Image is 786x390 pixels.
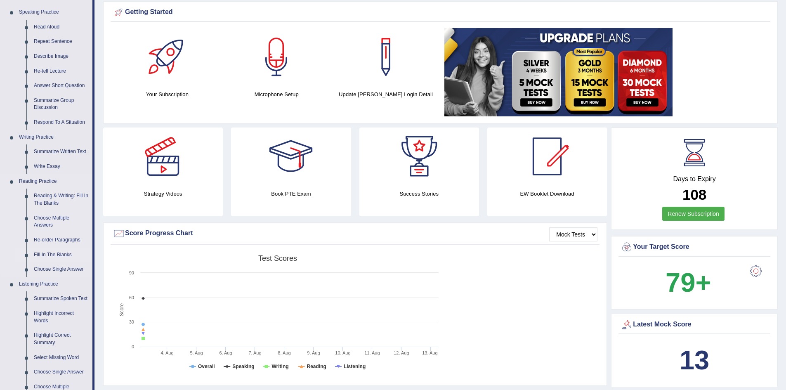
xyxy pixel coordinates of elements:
a: Renew Subscription [662,207,725,221]
a: Respond To A Situation [30,115,92,130]
div: Your Target Score [621,241,768,253]
tspan: Reading [307,364,326,369]
h4: Success Stories [359,189,479,198]
tspan: Writing [271,364,288,369]
a: Summarize Written Text [30,144,92,159]
a: Summarize Spoken Text [30,291,92,306]
a: Highlight Correct Summary [30,328,92,350]
a: Choose Single Answer [30,262,92,277]
tspan: Test scores [258,254,297,262]
a: Writing Practice [15,130,92,145]
text: 0 [132,344,134,349]
a: Speaking Practice [15,5,92,20]
a: Choose Single Answer [30,365,92,380]
a: Reading & Writing: Fill In The Blanks [30,189,92,210]
a: Re-tell Lecture [30,64,92,79]
text: 30 [129,319,134,324]
tspan: 9. Aug [307,350,320,355]
b: 79+ [666,267,711,298]
h4: Your Subscription [117,90,218,99]
div: Score Progress Chart [113,227,597,240]
a: Listening Practice [15,277,92,292]
div: Latest Mock Score [621,319,768,331]
tspan: Overall [198,364,215,369]
a: Describe Image [30,49,92,64]
h4: Days to Expiry [621,175,768,183]
tspan: 8. Aug [278,350,290,355]
b: 108 [682,187,706,203]
div: Getting Started [113,6,768,19]
a: Reading Practice [15,174,92,189]
h4: EW Booklet Download [487,189,607,198]
img: small5.jpg [444,28,673,116]
a: Fill In The Blanks [30,248,92,262]
text: 60 [129,295,134,300]
a: Select Missing Word [30,350,92,365]
tspan: 5. Aug [190,350,203,355]
text: 90 [129,270,134,275]
tspan: 6. Aug [219,350,232,355]
tspan: 11. Aug [364,350,380,355]
tspan: Score [119,303,125,317]
tspan: 4. Aug [161,350,173,355]
a: Re-order Paragraphs [30,233,92,248]
a: Highlight Incorrect Words [30,306,92,328]
a: Summarize Group Discussion [30,93,92,115]
tspan: 10. Aug [335,350,350,355]
a: Repeat Sentence [30,34,92,49]
tspan: 7. Aug [248,350,261,355]
a: Choose Multiple Answers [30,211,92,233]
h4: Strategy Videos [103,189,223,198]
a: Write Essay [30,159,92,174]
tspan: Speaking [232,364,254,369]
h4: Update [PERSON_NAME] Login Detail [335,90,437,99]
a: Answer Short Question [30,78,92,93]
tspan: 12. Aug [394,350,409,355]
a: Read Aloud [30,20,92,35]
h4: Book PTE Exam [231,189,351,198]
tspan: Listening [344,364,366,369]
tspan: 13. Aug [422,350,437,355]
h4: Microphone Setup [226,90,327,99]
b: 13 [680,345,709,375]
